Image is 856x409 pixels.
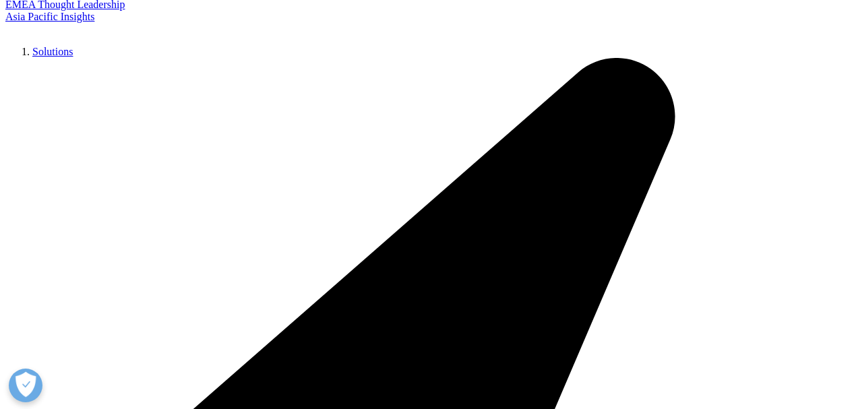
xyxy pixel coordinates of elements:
[32,46,73,57] a: Solutions
[5,11,94,22] a: Asia Pacific Insights
[9,369,42,402] button: Open Preferences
